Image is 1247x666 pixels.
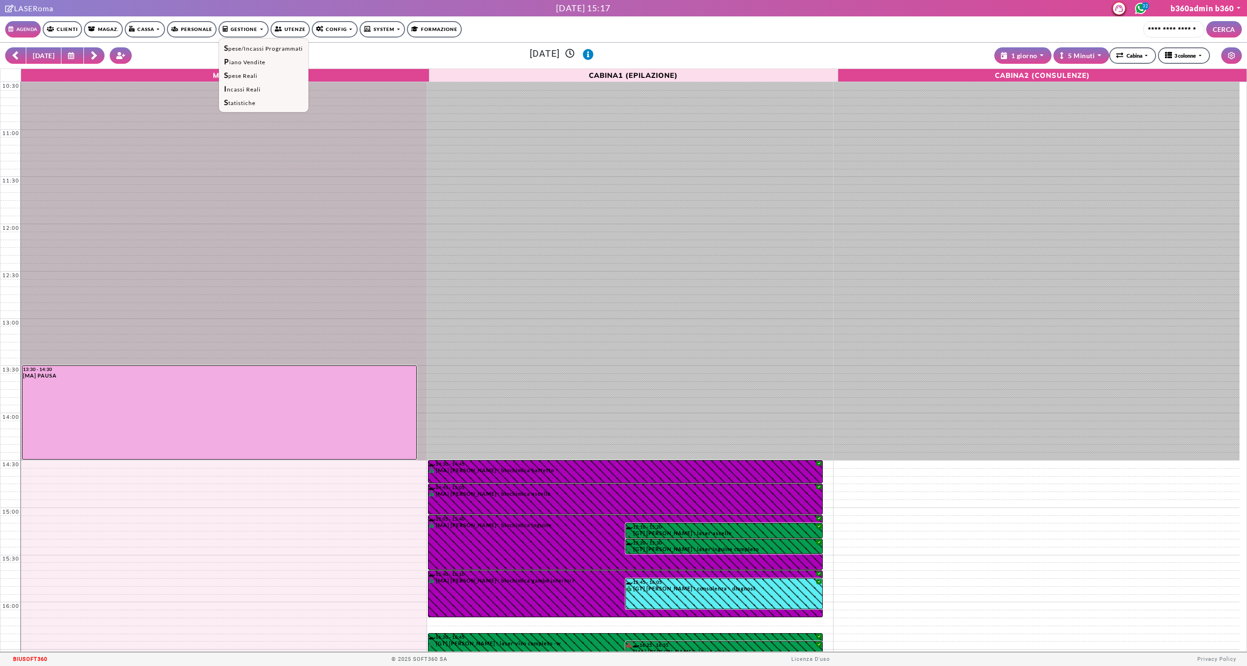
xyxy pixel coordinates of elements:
div: [MA] [PERSON_NAME] : biochimica baffetto [429,467,822,476]
button: [DATE] [26,47,61,64]
span: CABINA1 (epilazione) [432,70,835,80]
div: 5 Minuti [1060,51,1095,61]
button: Crea nuovo contatto rapido [110,47,132,64]
div: 14:00 [0,414,21,420]
div: [GT] [PERSON_NAME] : laser viso completo -w [429,640,822,649]
button: CERCA [1206,21,1242,38]
a: Statistiche [219,96,308,109]
div: 1 giorno [1001,51,1037,61]
a: Magaz. [84,21,123,38]
div: 15:05 - 15:40 [429,516,822,522]
i: PAGATO [429,468,436,473]
span: CABINA2 (consulenze) [841,70,1244,80]
a: Agenda [5,21,41,38]
div: 15:10 - 15:20 [626,524,822,530]
div: 15:45 - 16:05 [626,579,822,585]
a: Personale [167,21,217,38]
a: Incassi Reali [219,82,308,96]
div: [MA] PAUSA [23,372,416,378]
div: 10:30 [0,83,21,89]
div: [GT] [PERSON_NAME] : laser inguine completo [626,546,822,553]
div: 14:30 - 14:45 [429,461,822,467]
a: Privacy Policy [1197,656,1236,662]
h3: [DATE] [137,48,986,60]
div: [MA] [PERSON_NAME] : biochimica ascelle [429,491,822,499]
div: 12:30 [0,272,21,279]
input: Cerca cliente... [1143,21,1204,38]
i: PAGATO [429,491,436,496]
i: Clicca per andare alla pagina di firma [5,5,14,12]
div: 13:30 - 14:30 [23,366,416,372]
div: 16:20 - 16:45 [429,634,822,640]
a: Utenze [270,21,310,38]
span: Memo [23,70,427,80]
i: PAGATO [626,649,633,654]
i: PAGATO [429,641,436,646]
a: Clicca per andare alla pagina di firmaLASERoma [5,4,53,13]
div: [GT] [PERSON_NAME] : consulenza - diagnosi [626,585,822,594]
div: 14:30 [0,461,21,468]
div: 11:00 [0,130,21,136]
span: 32 [1142,2,1149,10]
div: 15:40 - 16:10 [429,571,822,577]
i: Il cliente ha degli insoluti [626,643,631,647]
a: Gestione [218,21,268,38]
div: [MA] [PERSON_NAME] : laser gluteo -w [626,649,822,656]
a: Licenza D'uso [791,656,830,662]
div: [GT] [PERSON_NAME] : laser ascelle [626,530,822,538]
a: b360admin b360 [1171,4,1241,13]
div: [DATE] 15:17 [556,2,610,15]
div: 12:00 [0,225,21,231]
a: Config [312,21,358,38]
i: PAGATO [429,578,436,583]
div: 16:25 - 16:35 [626,642,822,648]
a: SYSTEM [360,21,405,38]
div: Agenda [218,38,308,112]
div: 14:45 - 15:05 [429,484,822,490]
a: Piano Vendite [219,55,308,68]
div: 15:20 - 15:30 [626,540,822,545]
div: 15:00 [0,508,21,515]
div: [MA] [PERSON_NAME] : biochimica gambe inferiori [429,577,822,586]
div: [MA] [PERSON_NAME] : biochimica inguine [429,522,822,531]
div: 11:30 [0,177,21,184]
div: 13:30 [0,366,21,373]
a: Cassa [125,21,165,38]
i: PAGATO [626,530,633,536]
a: Spese Reali [219,68,308,82]
div: 16:00 [0,603,21,609]
div: 15:30 [0,555,21,562]
a: Spese/Incassi Programmati [219,41,308,55]
div: 13:00 [0,319,21,326]
i: PAGATO [626,546,633,552]
i: PAGATO [429,522,436,528]
div: 16:30 [0,650,21,657]
a: Formazione [407,21,462,38]
i: PAGATO [626,586,633,591]
a: Clienti [43,21,82,38]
